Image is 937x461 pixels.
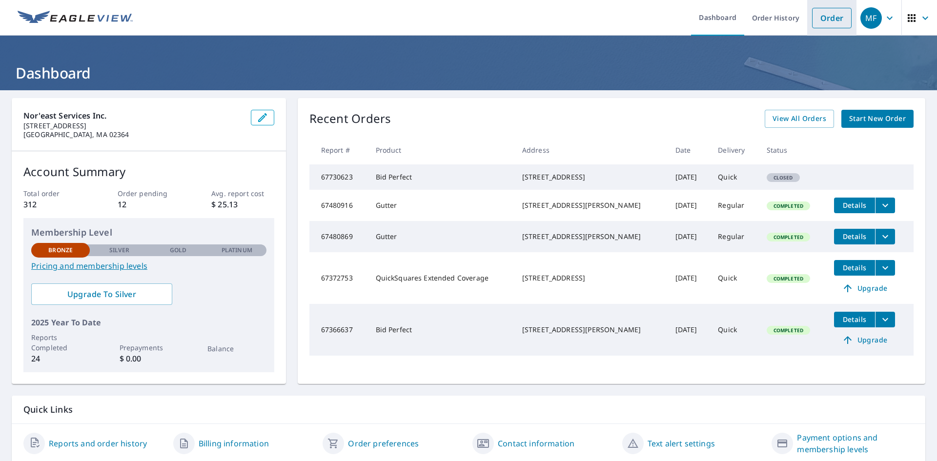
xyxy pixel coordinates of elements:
[309,110,391,128] p: Recent Orders
[710,304,758,356] td: Quick
[522,172,660,182] div: [STREET_ADDRESS]
[522,200,660,210] div: [STREET_ADDRESS][PERSON_NAME]
[23,163,274,180] p: Account Summary
[31,353,90,364] p: 24
[309,164,368,190] td: 67730623
[759,136,826,164] th: Status
[710,190,758,221] td: Regular
[834,260,875,276] button: detailsBtn-67372753
[31,226,266,239] p: Membership Level
[31,260,266,272] a: Pricing and membership levels
[834,198,875,213] button: detailsBtn-67480916
[368,164,514,190] td: Bid Perfect
[368,304,514,356] td: Bid Perfect
[31,317,266,328] p: 2025 Year To Date
[309,190,368,221] td: 67480916
[211,199,274,210] p: $ 25.13
[23,188,86,199] p: Total order
[768,202,809,209] span: Completed
[368,252,514,304] td: QuickSquares Extended Coverage
[39,289,164,300] span: Upgrade To Silver
[199,438,269,449] a: Billing information
[765,110,834,128] a: View All Orders
[840,263,869,272] span: Details
[668,136,711,164] th: Date
[768,234,809,241] span: Completed
[23,110,243,121] p: Nor'east Services Inc.
[710,252,758,304] td: Quick
[368,190,514,221] td: Gutter
[648,438,715,449] a: Text alert settings
[118,199,180,210] p: 12
[768,327,809,334] span: Completed
[18,11,133,25] img: EV Logo
[211,188,274,199] p: Avg. report cost
[309,304,368,356] td: 67366637
[875,198,895,213] button: filesDropdownBtn-67480916
[797,432,914,455] a: Payment options and membership levels
[834,332,895,348] a: Upgrade
[834,281,895,296] a: Upgrade
[812,8,852,28] a: Order
[522,325,660,335] div: [STREET_ADDRESS][PERSON_NAME]
[860,7,882,29] div: MF
[841,110,914,128] a: Start New Order
[849,113,906,125] span: Start New Order
[840,315,869,324] span: Details
[522,273,660,283] div: [STREET_ADDRESS]
[834,312,875,327] button: detailsBtn-67366637
[840,334,889,346] span: Upgrade
[207,343,266,354] p: Balance
[120,342,178,353] p: Prepayments
[23,199,86,210] p: 312
[668,164,711,190] td: [DATE]
[840,200,869,210] span: Details
[498,438,574,449] a: Contact information
[768,174,799,181] span: Closed
[23,121,243,130] p: [STREET_ADDRESS]
[118,188,180,199] p: Order pending
[875,312,895,327] button: filesDropdownBtn-67366637
[368,221,514,252] td: Gutter
[23,403,914,416] p: Quick Links
[668,221,711,252] td: [DATE]
[875,260,895,276] button: filesDropdownBtn-67372753
[710,164,758,190] td: Quick
[514,136,668,164] th: Address
[522,232,660,241] div: [STREET_ADDRESS][PERSON_NAME]
[768,275,809,282] span: Completed
[773,113,826,125] span: View All Orders
[309,221,368,252] td: 67480869
[710,221,758,252] td: Regular
[668,304,711,356] td: [DATE]
[668,190,711,221] td: [DATE]
[840,232,869,241] span: Details
[348,438,419,449] a: Order preferences
[23,130,243,139] p: [GEOGRAPHIC_DATA], MA 02364
[834,229,875,244] button: detailsBtn-67480869
[31,283,172,305] a: Upgrade To Silver
[31,332,90,353] p: Reports Completed
[12,63,925,83] h1: Dashboard
[222,246,252,255] p: Platinum
[875,229,895,244] button: filesDropdownBtn-67480869
[840,282,889,294] span: Upgrade
[668,252,711,304] td: [DATE]
[49,438,147,449] a: Reports and order history
[368,136,514,164] th: Product
[710,136,758,164] th: Delivery
[120,353,178,364] p: $ 0.00
[109,246,130,255] p: Silver
[309,252,368,304] td: 67372753
[48,246,73,255] p: Bronze
[170,246,186,255] p: Gold
[309,136,368,164] th: Report #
